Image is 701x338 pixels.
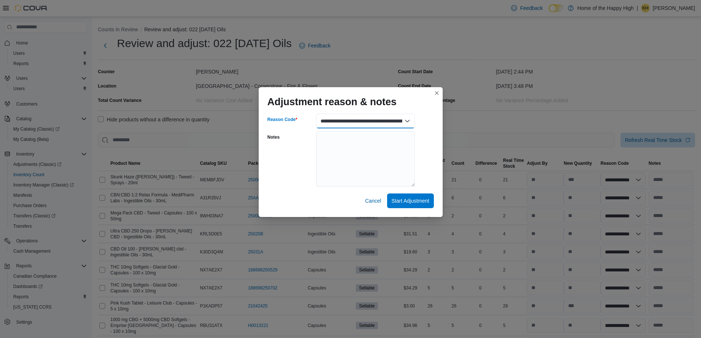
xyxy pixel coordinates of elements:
button: Closes this modal window [432,89,441,97]
span: Start Adjustment [392,197,429,204]
button: Cancel [362,193,384,208]
label: Reason Code [268,117,297,122]
h1: Adjustment reason & notes [268,96,397,108]
label: Notes [268,134,280,140]
span: Cancel [365,197,381,204]
button: Start Adjustment [387,193,434,208]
